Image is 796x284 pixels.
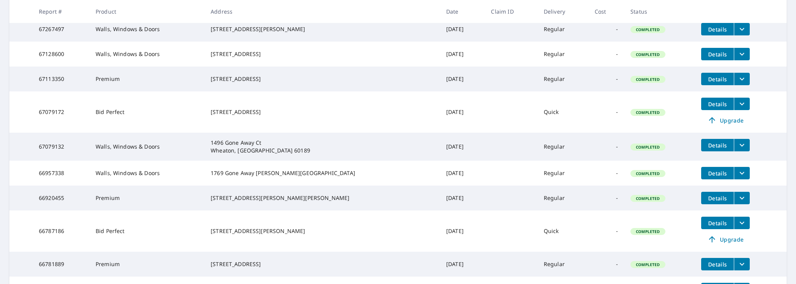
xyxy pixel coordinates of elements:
td: 67079172 [33,91,89,133]
td: Walls, Windows & Doors [89,17,204,42]
span: Completed [631,77,664,82]
td: [DATE] [440,17,485,42]
span: Completed [631,229,664,234]
td: [DATE] [440,161,485,186]
span: Details [706,170,729,177]
span: Upgrade [706,116,745,125]
span: Completed [631,144,664,150]
td: [DATE] [440,67,485,91]
button: detailsBtn-67267497 [701,23,734,35]
span: Details [706,219,729,227]
div: [STREET_ADDRESS] [211,75,434,83]
td: 67267497 [33,17,89,42]
button: detailsBtn-67128600 [701,48,734,60]
button: detailsBtn-67079172 [701,98,734,110]
button: filesDropdownBtn-67079132 [734,139,750,151]
a: Upgrade [701,114,750,126]
div: 1496 Gone Away Ct Wheaton, [GEOGRAPHIC_DATA] 60189 [211,139,434,154]
button: filesDropdownBtn-67079172 [734,98,750,110]
button: filesDropdownBtn-66957338 [734,167,750,179]
td: - [588,17,624,42]
td: - [588,91,624,133]
span: Completed [631,196,664,201]
button: detailsBtn-66957338 [701,167,734,179]
td: Premium [89,252,204,277]
button: filesDropdownBtn-66781889 [734,258,750,270]
span: Completed [631,110,664,115]
td: - [588,42,624,67]
td: - [588,210,624,252]
button: detailsBtn-67079132 [701,139,734,151]
span: Details [706,51,729,58]
div: [STREET_ADDRESS] [211,108,434,116]
td: Bid Perfect [89,210,204,252]
span: Completed [631,52,664,57]
button: filesDropdownBtn-67267497 [734,23,750,35]
td: Regular [538,42,588,67]
button: filesDropdownBtn-66920455 [734,192,750,204]
div: [STREET_ADDRESS][PERSON_NAME] [211,227,434,235]
td: Quick [538,210,588,252]
td: Regular [538,186,588,210]
td: [DATE] [440,210,485,252]
td: 67128600 [33,42,89,67]
td: 67113350 [33,67,89,91]
td: [DATE] [440,91,485,133]
td: [DATE] [440,133,485,161]
td: Regular [538,17,588,42]
div: [STREET_ADDRESS][PERSON_NAME] [211,25,434,33]
td: [DATE] [440,42,485,67]
td: Walls, Windows & Doors [89,42,204,67]
td: Walls, Windows & Doors [89,133,204,161]
td: Premium [89,186,204,210]
button: detailsBtn-66781889 [701,258,734,270]
span: Details [706,100,729,108]
td: 66920455 [33,186,89,210]
td: Quick [538,91,588,133]
td: - [588,161,624,186]
td: - [588,67,624,91]
td: [DATE] [440,252,485,277]
td: Walls, Windows & Doors [89,161,204,186]
span: Details [706,195,729,202]
span: Details [706,142,729,149]
button: filesDropdownBtn-66787186 [734,217,750,229]
button: detailsBtn-66920455 [701,192,734,204]
td: Regular [538,67,588,91]
td: 66787186 [33,210,89,252]
span: Completed [631,27,664,32]
td: Premium [89,67,204,91]
td: [DATE] [440,186,485,210]
span: Completed [631,171,664,176]
button: filesDropdownBtn-67128600 [734,48,750,60]
div: [STREET_ADDRESS] [211,50,434,58]
td: 66957338 [33,161,89,186]
button: detailsBtn-66787186 [701,217,734,229]
div: 1769 Gone Away [PERSON_NAME][GEOGRAPHIC_DATA] [211,169,434,177]
span: Details [706,26,729,33]
button: detailsBtn-67113350 [701,73,734,85]
span: Upgrade [706,235,745,244]
div: [STREET_ADDRESS][PERSON_NAME][PERSON_NAME] [211,194,434,202]
a: Upgrade [701,233,750,245]
td: Regular [538,252,588,277]
td: Regular [538,133,588,161]
button: filesDropdownBtn-67113350 [734,73,750,85]
td: - [588,133,624,161]
td: 67079132 [33,133,89,161]
span: Details [706,261,729,268]
td: 66781889 [33,252,89,277]
div: [STREET_ADDRESS] [211,260,434,268]
td: - [588,252,624,277]
td: Regular [538,161,588,186]
span: Details [706,75,729,83]
span: Completed [631,262,664,267]
td: - [588,186,624,210]
td: Bid Perfect [89,91,204,133]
